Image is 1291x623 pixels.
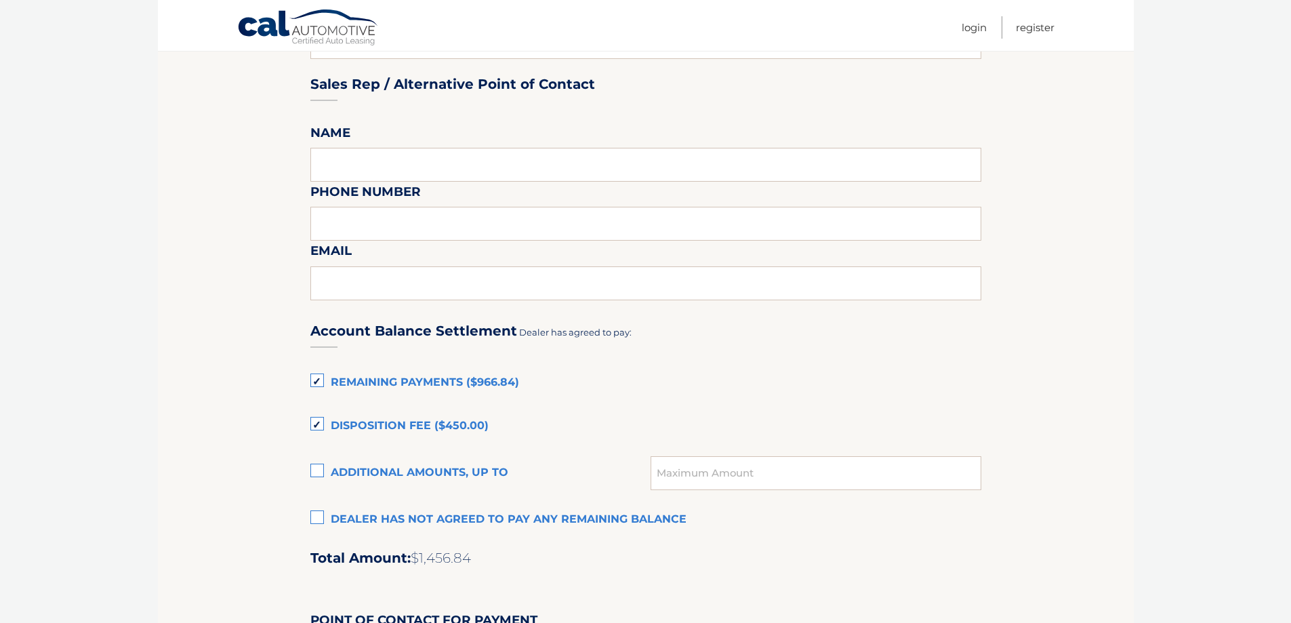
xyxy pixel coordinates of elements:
[651,456,981,490] input: Maximum Amount
[310,550,981,567] h2: Total Amount:
[237,9,380,48] a: Cal Automotive
[519,327,632,338] span: Dealer has agreed to pay:
[310,506,981,534] label: Dealer has not agreed to pay any remaining balance
[310,413,981,440] label: Disposition Fee ($450.00)
[310,323,517,340] h3: Account Balance Settlement
[310,123,350,148] label: Name
[962,16,987,39] a: Login
[310,460,651,487] label: Additional amounts, up to
[310,241,352,266] label: Email
[310,369,981,397] label: Remaining Payments ($966.84)
[411,550,471,566] span: $1,456.84
[1016,16,1054,39] a: Register
[310,76,595,93] h3: Sales Rep / Alternative Point of Contact
[310,182,421,207] label: Phone Number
